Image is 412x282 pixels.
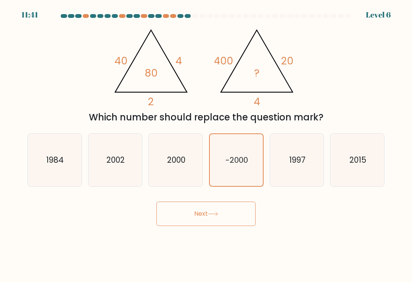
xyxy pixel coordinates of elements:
tspan: 2 [148,95,154,109]
tspan: 4 [254,95,260,109]
div: Level 6 [366,9,391,21]
text: -2000 [225,155,248,165]
text: 2015 [349,154,366,165]
tspan: 80 [145,66,158,80]
button: Next [156,202,256,226]
text: 2000 [167,154,185,165]
tspan: ? [254,66,259,80]
text: 2002 [106,154,125,165]
div: 11:41 [21,9,38,21]
tspan: 40 [114,54,127,68]
tspan: 4 [175,54,182,68]
tspan: 20 [282,54,294,68]
text: 1984 [47,154,64,165]
div: Which number should replace the question mark? [32,111,380,124]
tspan: 400 [214,54,233,68]
text: 1997 [289,154,306,165]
